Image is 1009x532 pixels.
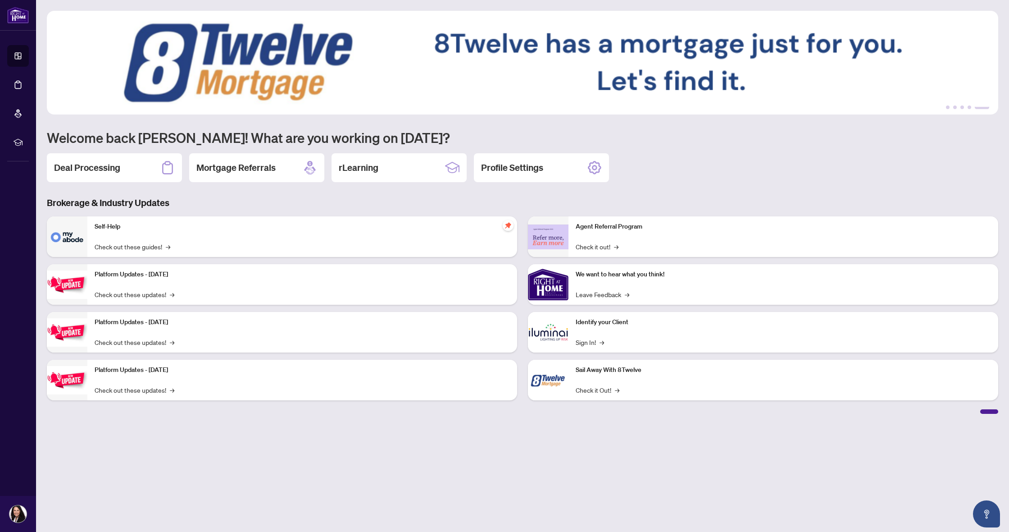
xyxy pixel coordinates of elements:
[576,385,619,395] a: Check it Out!→
[170,385,174,395] span: →
[47,197,998,209] h3: Brokerage & Industry Updates
[47,366,87,394] img: Platform Updates - June 23, 2025
[481,161,543,174] h2: Profile Settings
[339,161,378,174] h2: rLearning
[576,242,618,252] a: Check it out!→
[47,129,998,146] h1: Welcome back [PERSON_NAME]! What are you working on [DATE]?
[960,105,964,109] button: 3
[95,365,510,375] p: Platform Updates - [DATE]
[614,242,618,252] span: →
[528,360,568,400] img: Sail Away With 8Twelve
[95,337,174,347] a: Check out these updates!→
[576,365,991,375] p: Sail Away With 8Twelve
[576,270,991,280] p: We want to hear what you think!
[95,242,170,252] a: Check out these guides!→
[196,161,276,174] h2: Mortgage Referrals
[973,500,1000,527] button: Open asap
[95,317,510,327] p: Platform Updates - [DATE]
[968,105,971,109] button: 4
[946,105,950,109] button: 1
[9,505,27,523] img: Profile Icon
[600,337,604,347] span: →
[576,337,604,347] a: Sign In!→
[576,222,991,232] p: Agent Referral Program
[528,264,568,305] img: We want to hear what you think!
[47,11,998,115] img: Slide 4
[170,337,174,347] span: →
[54,161,120,174] h2: Deal Processing
[95,385,174,395] a: Check out these updates!→
[953,105,957,109] button: 2
[576,317,991,327] p: Identify your Client
[615,385,619,395] span: →
[576,289,629,299] a: Leave Feedback→
[166,242,170,252] span: →
[47,271,87,299] img: Platform Updates - July 21, 2025
[47,318,87,347] img: Platform Updates - July 8, 2025
[503,220,514,231] span: pushpin
[47,216,87,257] img: Self-Help
[95,289,174,299] a: Check out these updates!→
[7,7,29,23] img: logo
[625,289,629,299] span: →
[95,222,510,232] p: Self-Help
[528,312,568,353] img: Identify your Client
[170,289,174,299] span: →
[528,225,568,249] img: Agent Referral Program
[95,270,510,280] p: Platform Updates - [DATE]
[975,105,989,109] button: 5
